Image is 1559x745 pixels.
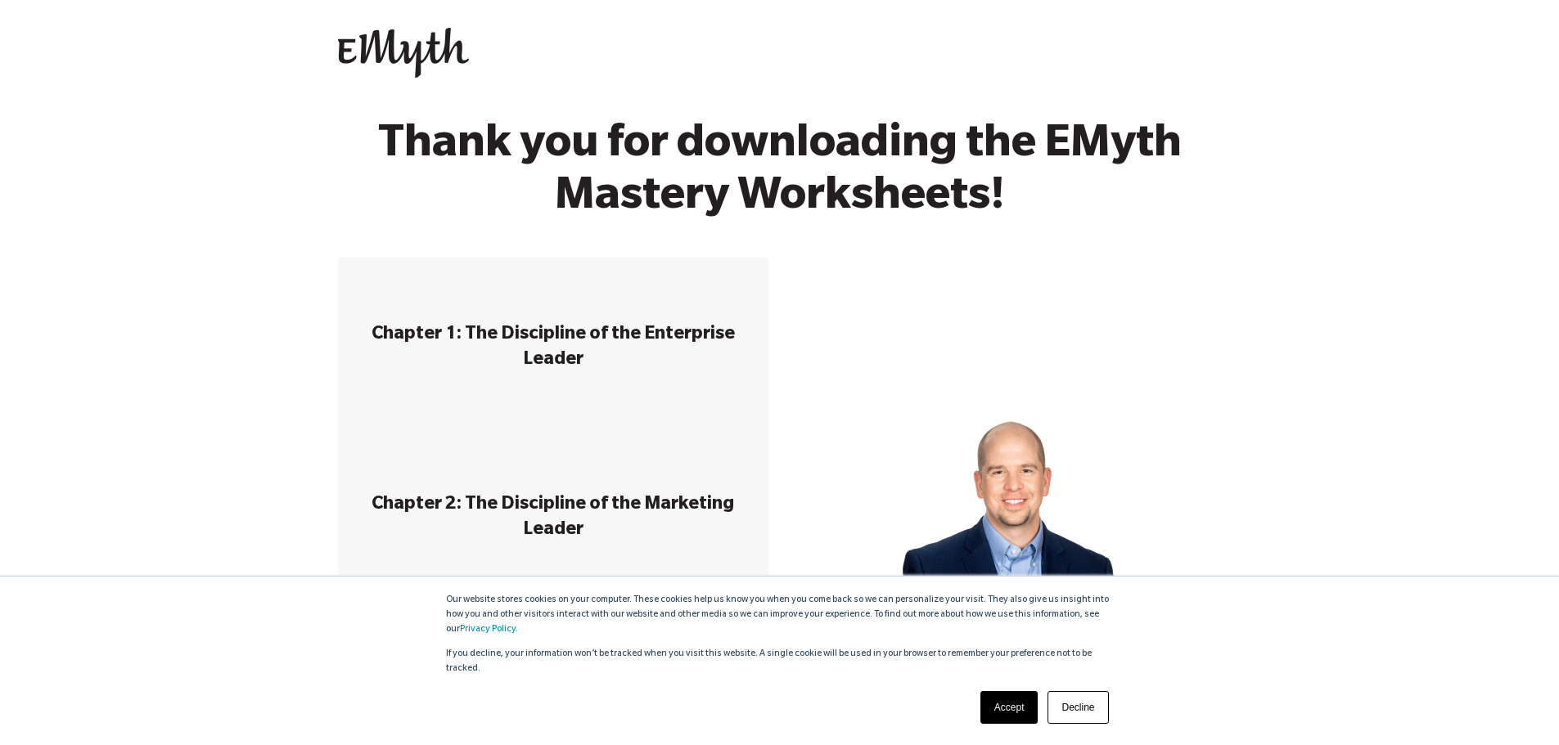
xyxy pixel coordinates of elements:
[1477,666,1559,745] iframe: Chat Widget
[338,28,469,79] img: EMyth
[363,323,744,374] h3: Chapter 1: The Discipline of the Enterprise Leader
[363,493,744,544] h3: Chapter 2: The Discipline of the Marketing Leader
[980,691,1039,724] a: Accept
[894,385,1117,608] img: Jon_Slater_web
[446,593,1114,637] p: Our website stores cookies on your computer. These cookies help us know you when you come back so...
[334,123,1226,227] h2: Thank you for downloading the EMyth Mastery Worksheets!
[446,647,1114,676] p: If you decline, your information won’t be tracked when you visit this website. A single cookie wi...
[460,625,516,635] a: Privacy Policy
[1048,691,1108,724] a: Decline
